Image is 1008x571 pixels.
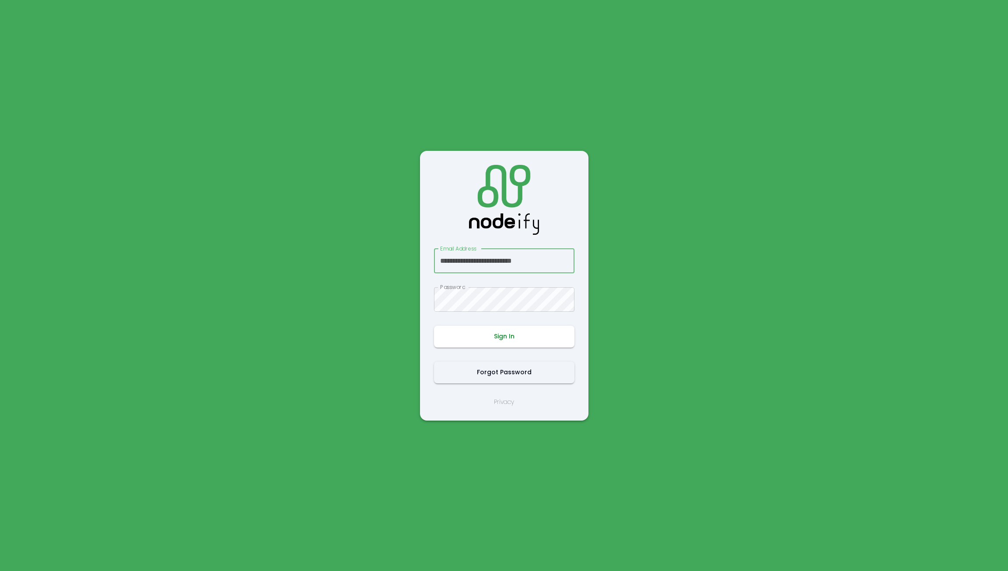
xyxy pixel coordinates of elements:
[494,397,514,407] a: Privacy
[434,326,574,348] button: Sign In
[440,283,465,291] label: Password
[469,165,539,235] img: Logo
[434,362,574,383] button: Forgot Password
[440,245,476,252] label: Email Address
